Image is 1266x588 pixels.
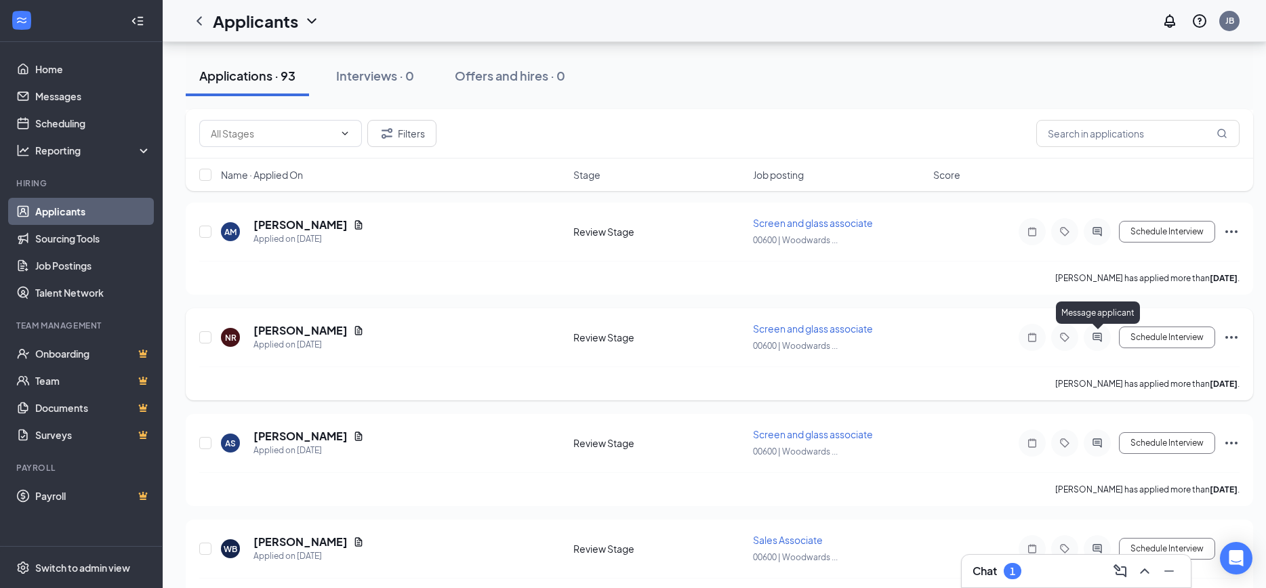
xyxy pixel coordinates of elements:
svg: Ellipses [1223,435,1240,451]
b: [DATE] [1210,484,1238,495]
a: Messages [35,83,151,110]
input: Search in applications [1036,120,1240,147]
svg: Collapse [131,14,144,28]
svg: Notifications [1162,13,1178,29]
div: Applications · 93 [199,67,295,84]
div: Review Stage [573,542,746,555]
div: 1 [1010,566,1015,577]
span: Sales Associate [753,534,823,546]
span: 00600 | Woodwards ... [753,341,838,351]
div: Hiring [16,177,148,189]
div: NR [225,332,237,343]
svg: Ellipses [1223,541,1240,557]
div: Reporting [35,144,152,157]
span: Screen and glass associate [753,428,873,440]
span: Screen and glass associate [753,217,873,229]
div: AS [225,438,236,449]
a: Scheduling [35,110,151,137]
span: 00600 | Woodwards ... [753,552,838,562]
button: ChevronUp [1134,560,1156,582]
span: Name · Applied On [221,168,303,182]
a: Talent Network [35,279,151,306]
div: Review Stage [573,331,746,344]
svg: ChevronLeft [191,13,207,29]
a: Sourcing Tools [35,225,151,252]
svg: QuestionInfo [1191,13,1208,29]
span: Job posting [753,168,804,182]
svg: Ellipses [1223,224,1240,240]
svg: ActiveChat [1089,438,1105,448]
div: Applied on [DATE] [253,232,364,246]
div: Applied on [DATE] [253,444,364,457]
button: Minimize [1158,560,1180,582]
span: Screen and glass associate [753,322,873,335]
svg: Tag [1057,543,1073,554]
svg: ActiveChat [1089,332,1105,343]
div: Interviews · 0 [336,67,414,84]
svg: Ellipses [1223,329,1240,345]
a: Home [35,56,151,83]
a: Job Postings [35,252,151,279]
div: Payroll [16,462,148,474]
h5: [PERSON_NAME] [253,217,348,232]
button: Schedule Interview [1119,221,1215,243]
h1: Applicants [213,9,298,33]
div: Team Management [16,320,148,331]
b: [DATE] [1210,273,1238,283]
b: [DATE] [1210,379,1238,389]
svg: Note [1024,332,1040,343]
h5: [PERSON_NAME] [253,323,348,338]
h5: [PERSON_NAME] [253,534,348,549]
div: Applied on [DATE] [253,338,364,352]
svg: Note [1024,543,1040,554]
div: AM [224,226,237,238]
p: [PERSON_NAME] has applied more than . [1055,272,1240,284]
svg: WorkstreamLogo [15,14,28,27]
button: Schedule Interview [1119,432,1215,454]
button: Schedule Interview [1119,538,1215,560]
svg: Tag [1057,332,1073,343]
div: Review Stage [573,436,746,450]
button: Schedule Interview [1119,327,1215,348]
span: Score [933,168,960,182]
svg: Note [1024,438,1040,448]
svg: Settings [16,561,30,574]
svg: Analysis [16,144,30,157]
div: Applied on [DATE] [253,549,364,563]
svg: Tag [1057,438,1073,448]
a: Applicants [35,198,151,225]
span: 00600 | Woodwards ... [753,235,838,245]
svg: Tag [1057,226,1073,237]
svg: Filter [379,125,395,142]
div: Review Stage [573,225,746,238]
svg: ActiveChat [1089,226,1105,237]
svg: Note [1024,226,1040,237]
div: Open Intercom Messenger [1220,542,1252,574]
h5: [PERSON_NAME] [253,429,348,444]
svg: MagnifyingGlass [1217,128,1227,139]
div: Offers and hires · 0 [455,67,565,84]
div: WB [224,543,237,555]
svg: Document [353,537,364,547]
span: 00600 | Woodwards ... [753,446,838,457]
p: [PERSON_NAME] has applied more than . [1055,378,1240,390]
svg: ChevronUp [1137,563,1153,579]
input: All Stages [211,126,334,141]
svg: Document [353,219,364,230]
svg: ChevronDown [340,128,350,139]
svg: ActiveChat [1089,543,1105,554]
a: DocumentsCrown [35,394,151,421]
p: [PERSON_NAME] has applied more than . [1055,484,1240,495]
a: PayrollCrown [35,482,151,509]
div: Switch to admin view [35,561,130,574]
div: Message applicant [1056,301,1140,324]
div: JB [1225,15,1234,26]
h3: Chat [973,564,997,579]
svg: ChevronDown [304,13,320,29]
span: Stage [573,168,600,182]
a: TeamCrown [35,367,151,394]
svg: Minimize [1161,563,1177,579]
button: Filter Filters [367,120,436,147]
svg: Document [353,325,364,336]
